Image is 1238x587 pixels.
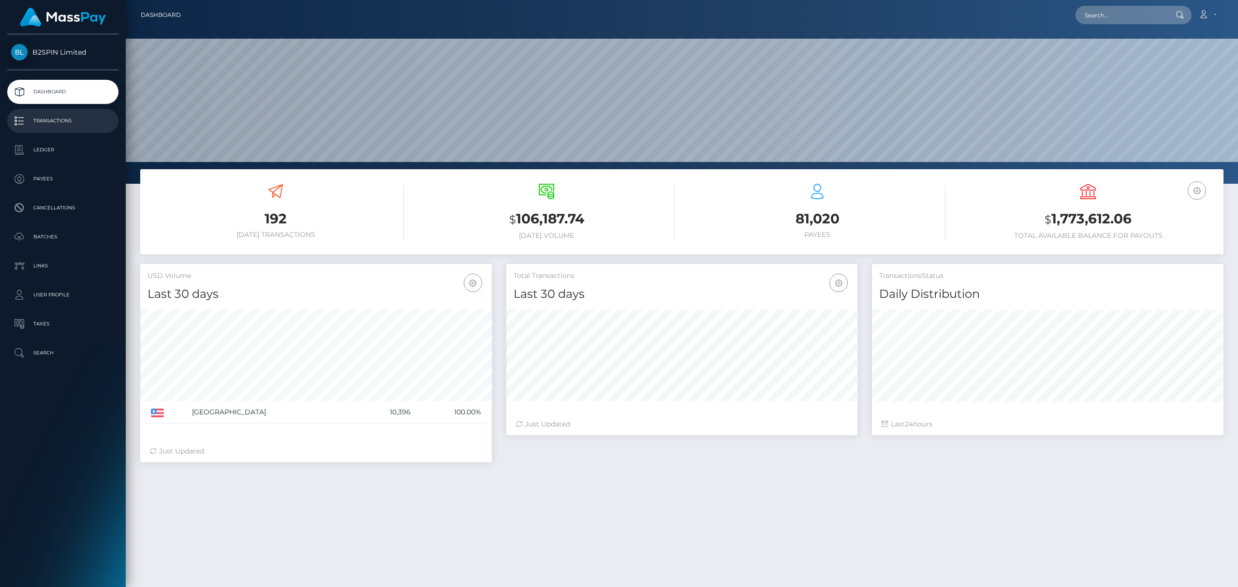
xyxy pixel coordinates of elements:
[418,232,675,240] h6: [DATE] Volume
[7,283,118,307] a: User Profile
[922,271,943,280] mh: Status
[7,254,118,278] a: Links
[514,271,851,281] h5: Total Transactions
[418,209,675,229] h3: 106,187.74
[11,201,115,215] p: Cancellations
[141,5,181,25] a: Dashboard
[7,167,118,191] a: Payees
[11,230,115,244] p: Batches
[1045,213,1051,226] small: $
[7,109,118,133] a: Transactions
[151,409,164,417] img: US.png
[7,138,118,162] a: Ledger
[150,446,482,456] div: Just Updated
[882,419,1214,429] div: Last hours
[11,44,28,60] img: B2SPIN Limited
[960,232,1216,240] h6: Total Available Balance for Payouts
[7,80,118,104] a: Dashboard
[189,401,356,424] td: [GEOGRAPHIC_DATA]
[414,401,485,424] td: 100.00%
[11,288,115,302] p: User Profile
[11,259,115,273] p: Links
[11,172,115,186] p: Payees
[7,48,118,57] span: B2SPIN Limited
[7,225,118,249] a: Batches
[7,196,118,220] a: Cancellations
[147,209,404,228] h3: 192
[147,271,485,281] h5: USD Volume
[879,271,1216,281] h5: Transactions
[11,317,115,331] p: Taxes
[11,346,115,360] p: Search
[11,85,115,99] p: Dashboard
[7,341,118,365] a: Search
[514,286,851,303] h4: Last 30 days
[357,401,414,424] td: 10,396
[11,114,115,128] p: Transactions
[689,231,945,239] h6: Payees
[147,286,485,303] h4: Last 30 days
[516,419,848,429] div: Just Updated
[960,209,1216,229] h3: 1,773,612.06
[689,209,945,228] h3: 81,020
[7,312,118,336] a: Taxes
[509,213,516,226] small: $
[1076,6,1166,24] input: Search...
[11,143,115,157] p: Ledger
[20,8,106,27] img: MassPay Logo
[147,231,404,239] h6: [DATE] Transactions
[905,420,913,428] span: 24
[879,286,1216,303] h4: Daily Distribution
